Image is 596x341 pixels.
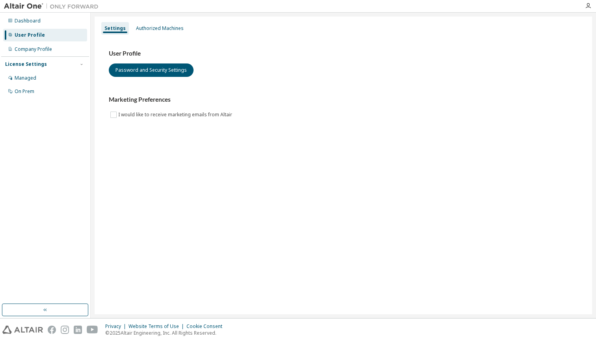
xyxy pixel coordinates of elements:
div: On Prem [15,88,34,95]
div: Dashboard [15,18,41,24]
img: altair_logo.svg [2,326,43,334]
img: linkedin.svg [74,326,82,334]
img: Altair One [4,2,102,10]
p: © 2025 Altair Engineering, Inc. All Rights Reserved. [105,330,227,336]
label: I would like to receive marketing emails from Altair [118,110,234,119]
img: facebook.svg [48,326,56,334]
h3: User Profile [109,50,578,58]
div: Authorized Machines [136,25,184,32]
div: Company Profile [15,46,52,52]
h3: Marketing Preferences [109,96,578,104]
button: Password and Security Settings [109,63,194,77]
div: User Profile [15,32,45,38]
div: Managed [15,75,36,81]
div: Cookie Consent [186,323,227,330]
img: youtube.svg [87,326,98,334]
div: Settings [104,25,126,32]
div: Website Terms of Use [129,323,186,330]
div: License Settings [5,61,47,67]
div: Privacy [105,323,129,330]
img: instagram.svg [61,326,69,334]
